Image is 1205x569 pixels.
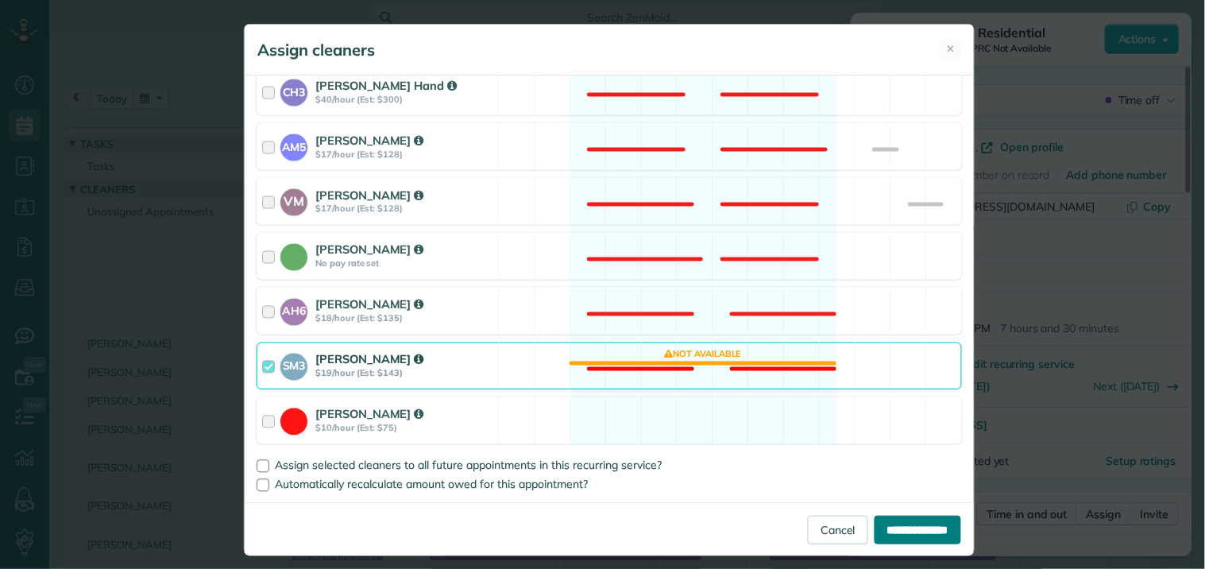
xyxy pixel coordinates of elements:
[315,203,493,215] strong: $17/hour (Est: $128)
[315,242,423,257] strong: [PERSON_NAME]
[315,407,423,422] strong: [PERSON_NAME]
[280,189,307,211] strong: VM
[280,79,307,101] strong: CH3
[315,133,423,148] strong: [PERSON_NAME]
[275,459,662,473] span: Assign selected cleaners to all future appointments in this recurring service?
[315,149,493,160] strong: $17/hour (Est: $128)
[315,368,493,379] strong: $19/hour (Est: $143)
[315,188,423,203] strong: [PERSON_NAME]
[315,297,423,312] strong: [PERSON_NAME]
[315,423,493,434] strong: $10/hour (Est: $75)
[947,41,956,56] span: ✕
[315,313,493,324] strong: $18/hour (Est: $135)
[315,352,423,367] strong: [PERSON_NAME]
[280,134,307,156] strong: AM5
[275,478,588,492] span: Automatically recalculate amount owed for this appointment?
[315,258,493,269] strong: No pay rate set
[280,299,307,320] strong: AH6
[808,516,868,544] a: Cancel
[315,78,457,93] strong: [PERSON_NAME] Hand
[280,354,307,375] strong: SM3
[315,94,493,105] strong: $40/hour (Est: $300)
[257,39,375,61] h5: Assign cleaners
